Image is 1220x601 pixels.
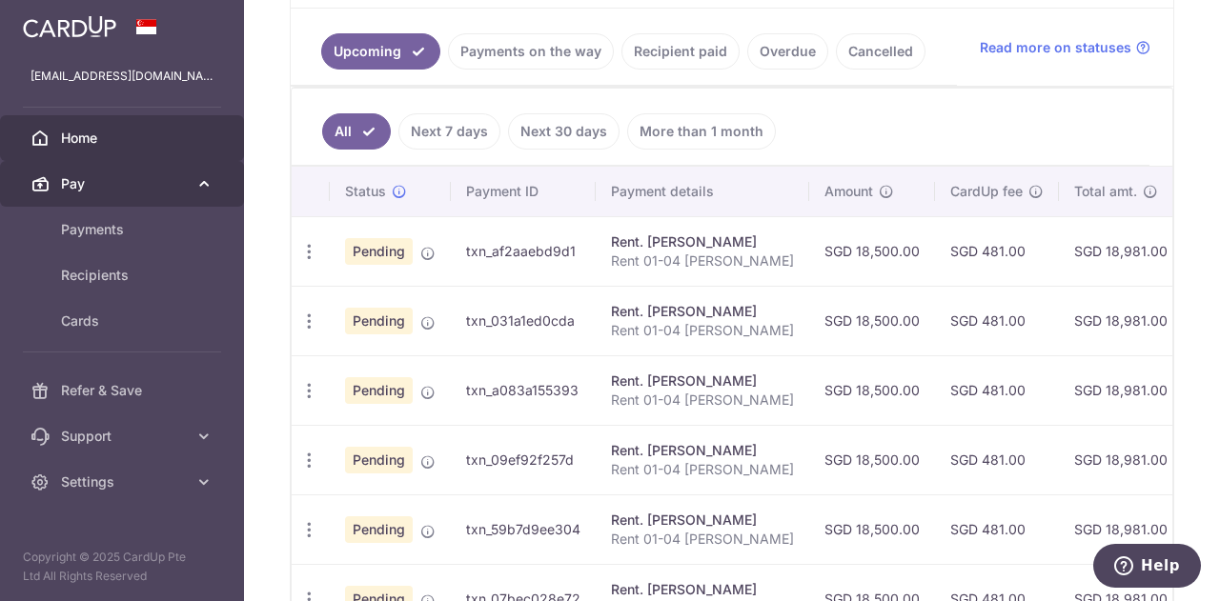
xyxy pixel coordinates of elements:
p: Rent 01-04 [PERSON_NAME] [611,251,794,270]
p: Rent 01-04 [PERSON_NAME] [611,530,794,549]
td: SGD 18,500.00 [809,494,935,564]
td: txn_031a1ed0cda [451,286,596,355]
td: SGD 18,981.00 [1059,216,1183,286]
td: txn_af2aaebd9d1 [451,216,596,286]
td: SGD 481.00 [935,355,1059,425]
div: Rent. [PERSON_NAME] [611,511,794,530]
a: Upcoming [321,33,440,70]
div: Rent. [PERSON_NAME] [611,580,794,599]
a: Read more on statuses [980,38,1150,57]
p: [EMAIL_ADDRESS][DOMAIN_NAME] [30,67,213,86]
span: Status [345,182,386,201]
p: Rent 01-04 [PERSON_NAME] [611,391,794,410]
span: Pending [345,308,413,334]
td: SGD 18,981.00 [1059,425,1183,494]
a: Recipient paid [621,33,740,70]
span: Refer & Save [61,381,187,400]
span: Pending [345,447,413,473]
div: Rent. [PERSON_NAME] [611,302,794,321]
th: Payment details [596,167,809,216]
a: Payments on the way [448,33,614,70]
span: Pending [345,238,413,265]
div: Rent. [PERSON_NAME] [611,371,794,391]
span: Total amt. [1074,182,1137,201]
span: Support [61,427,187,446]
span: Recipients [61,266,187,285]
td: txn_a083a155393 [451,355,596,425]
td: SGD 481.00 [935,494,1059,564]
a: More than 1 month [627,113,776,150]
span: Home [61,129,187,148]
a: Overdue [747,33,828,70]
td: SGD 18,500.00 [809,425,935,494]
iframe: Opens a widget where you can find more information [1093,544,1201,591]
th: Payment ID [451,167,596,216]
td: SGD 481.00 [935,425,1059,494]
a: Next 30 days [508,113,620,150]
p: Rent 01-04 [PERSON_NAME] [611,460,794,479]
img: CardUp [23,15,116,38]
div: Rent. [PERSON_NAME] [611,441,794,460]
span: Pending [345,377,413,404]
td: SGD 18,981.00 [1059,286,1183,355]
td: SGD 481.00 [935,216,1059,286]
td: SGD 18,981.00 [1059,355,1183,425]
td: SGD 18,981.00 [1059,494,1183,564]
a: Cancelled [836,33,925,70]
span: CardUp fee [950,182,1023,201]
td: SGD 18,500.00 [809,355,935,425]
td: SGD 18,500.00 [809,216,935,286]
span: Read more on statuses [980,38,1131,57]
a: Next 7 days [398,113,500,150]
span: Amount [824,182,873,201]
span: Cards [61,311,187,331]
td: txn_09ef92f257d [451,425,596,494]
td: SGD 18,500.00 [809,286,935,355]
span: Pay [61,174,187,193]
td: txn_59b7d9ee304 [451,494,596,564]
span: Payments [61,220,187,239]
p: Rent 01-04 [PERSON_NAME] [611,321,794,340]
div: Rent. [PERSON_NAME] [611,232,794,251]
span: Settings [61,472,187,491]
td: SGD 481.00 [935,286,1059,355]
span: Pending [345,516,413,543]
a: All [322,113,391,150]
